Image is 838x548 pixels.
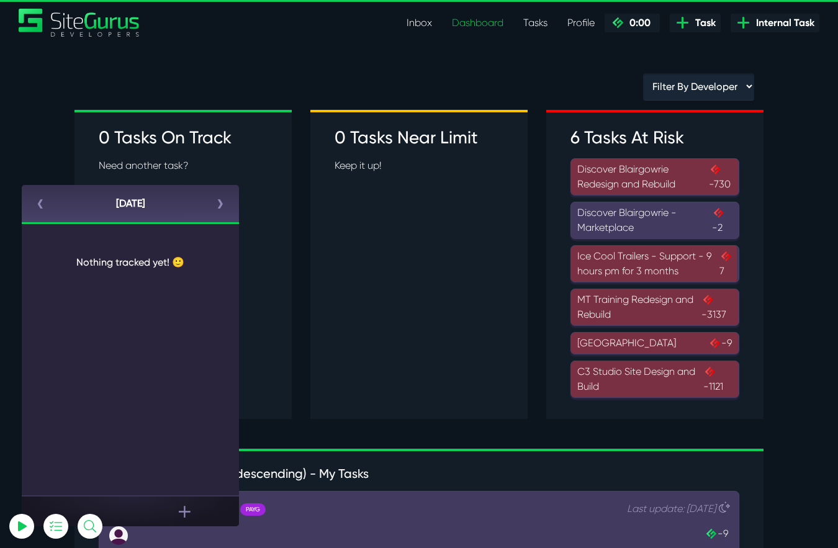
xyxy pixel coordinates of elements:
[513,11,557,35] a: Tasks
[705,526,729,541] span: -9
[99,158,268,173] p: Need another task?
[670,14,721,32] a: Task
[570,245,739,282] a: Ice Cool Trailers - Support - 9 hours pm for 3 months7
[701,292,732,322] span: -3137
[577,205,732,235] div: Discover Blairgowrie - Marketplace
[719,249,732,279] span: 7
[335,127,503,148] h3: 0 Tasks Near Limit
[19,9,140,37] img: Sitegurus Logo
[570,361,739,398] a: C3 Studio Site Design and Build-1121
[690,16,716,30] span: Task
[99,127,268,148] h3: 0 Tasks On Track
[335,158,503,173] p: Keep it up!
[709,162,733,192] span: -730
[577,292,732,322] div: MT Training Redesign and Rebuild
[624,17,651,29] span: 0:00
[570,202,739,239] a: Discover Blairgowrie - Marketplace-2
[570,332,739,354] a: [GEOGRAPHIC_DATA]-9
[570,289,739,326] a: MT Training Redesign and Rebuild-3137
[55,70,163,85] p: Nothing tracked yet! 🙂
[577,162,732,192] div: Discover Blairgowrie Redesign and Rebuild
[605,14,660,32] a: 0:00
[570,127,739,148] h3: 6 Tasks At Risk
[751,16,814,30] span: Internal Task
[557,11,605,35] a: Profile
[627,501,729,516] p: Last update: [DATE]
[577,364,732,394] div: C3 Studio Site Design and Build
[240,503,266,516] div: PAYG
[99,466,739,481] h5: Task Activity (Last reply descending) - My Tasks
[577,336,732,351] div: [GEOGRAPHIC_DATA]
[19,9,140,37] a: SiteGurus
[397,11,442,35] a: Inbox
[703,364,732,394] span: -1121
[712,205,732,235] span: -2
[731,14,819,32] a: Internal Task
[708,336,732,351] span: -9
[570,158,739,195] a: Discover Blairgowrie Redesign and Rebuild-730
[442,11,513,35] a: Dashboard
[577,249,732,279] div: Ice Cool Trailers - Support - 9 hours pm for 3 months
